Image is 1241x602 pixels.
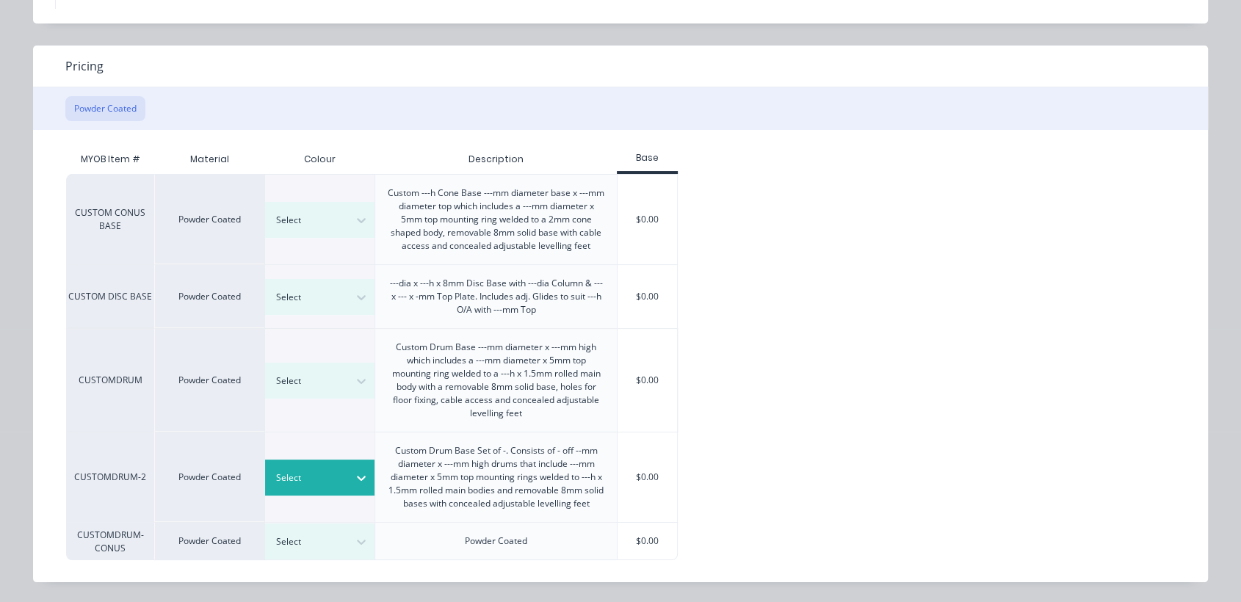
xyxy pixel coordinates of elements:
div: Powder Coated [154,432,264,522]
div: Material [154,145,264,174]
div: Base [617,151,678,164]
button: Powder Coated [65,96,145,121]
span: Pricing [65,57,104,75]
div: CUSTOMDRUM-CONUS [66,522,154,560]
div: $0.00 [618,265,677,328]
div: Custom Drum Base ---mm diameter x ---mm high which includes a ---mm diameter x 5mm top mounting r... [387,341,605,420]
div: ---dia x ---h x 8mm Disc Base with ---dia Column & --- x --- x -mm Top Plate. Includes adj. Glide... [387,277,605,316]
div: $0.00 [618,175,677,264]
div: Powder Coated [154,174,264,264]
div: Custom ---h Cone Base ---mm diameter base x ---mm diameter top which includes a ---mm diameter x ... [387,186,605,253]
div: CUSTOM CONUS BASE [66,174,154,264]
div: Colour [264,145,375,174]
div: MYOB Item # [66,145,154,174]
div: $0.00 [618,523,677,559]
div: Powder Coated [154,328,264,432]
div: CUSTOM DISC BASE [66,264,154,328]
div: Powder Coated [154,522,264,560]
div: $0.00 [618,432,677,522]
div: Powder Coated [154,264,264,328]
div: CUSTOMDRUM-2 [66,432,154,522]
div: Powder Coated [465,534,527,548]
div: $0.00 [618,329,677,432]
div: Description [457,141,535,178]
div: CUSTOMDRUM [66,328,154,432]
div: Custom Drum Base Set of -. Consists of - off --mm diameter x ---mm high drums that include ---mm ... [387,444,605,510]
